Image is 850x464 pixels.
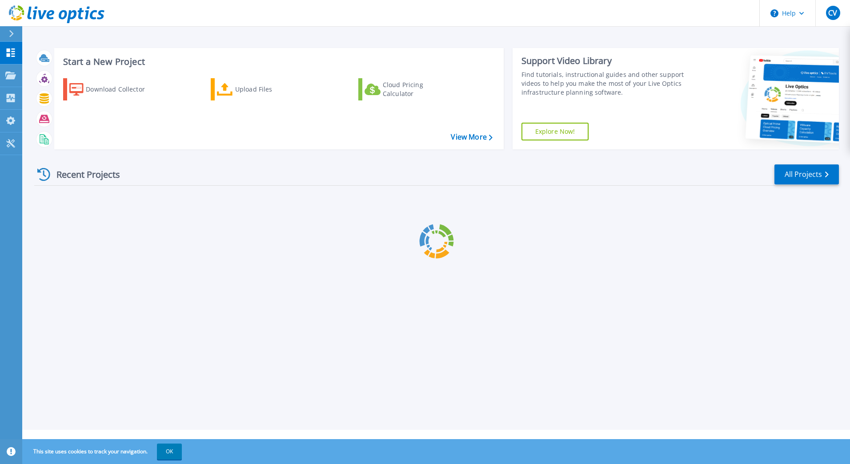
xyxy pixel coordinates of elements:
button: OK [157,444,182,460]
a: View More [451,133,492,141]
div: Recent Projects [34,164,132,185]
a: All Projects [774,164,839,184]
a: Upload Files [211,78,310,100]
div: Upload Files [235,80,306,98]
div: Support Video Library [521,55,688,67]
div: Find tutorials, instructional guides and other support videos to help you make the most of your L... [521,70,688,97]
div: Download Collector [86,80,157,98]
span: CV [828,9,837,16]
span: This site uses cookies to track your navigation. [24,444,182,460]
a: Explore Now! [521,123,589,140]
a: Download Collector [63,78,162,100]
div: Cloud Pricing Calculator [383,80,454,98]
h3: Start a New Project [63,57,492,67]
a: Cloud Pricing Calculator [358,78,457,100]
